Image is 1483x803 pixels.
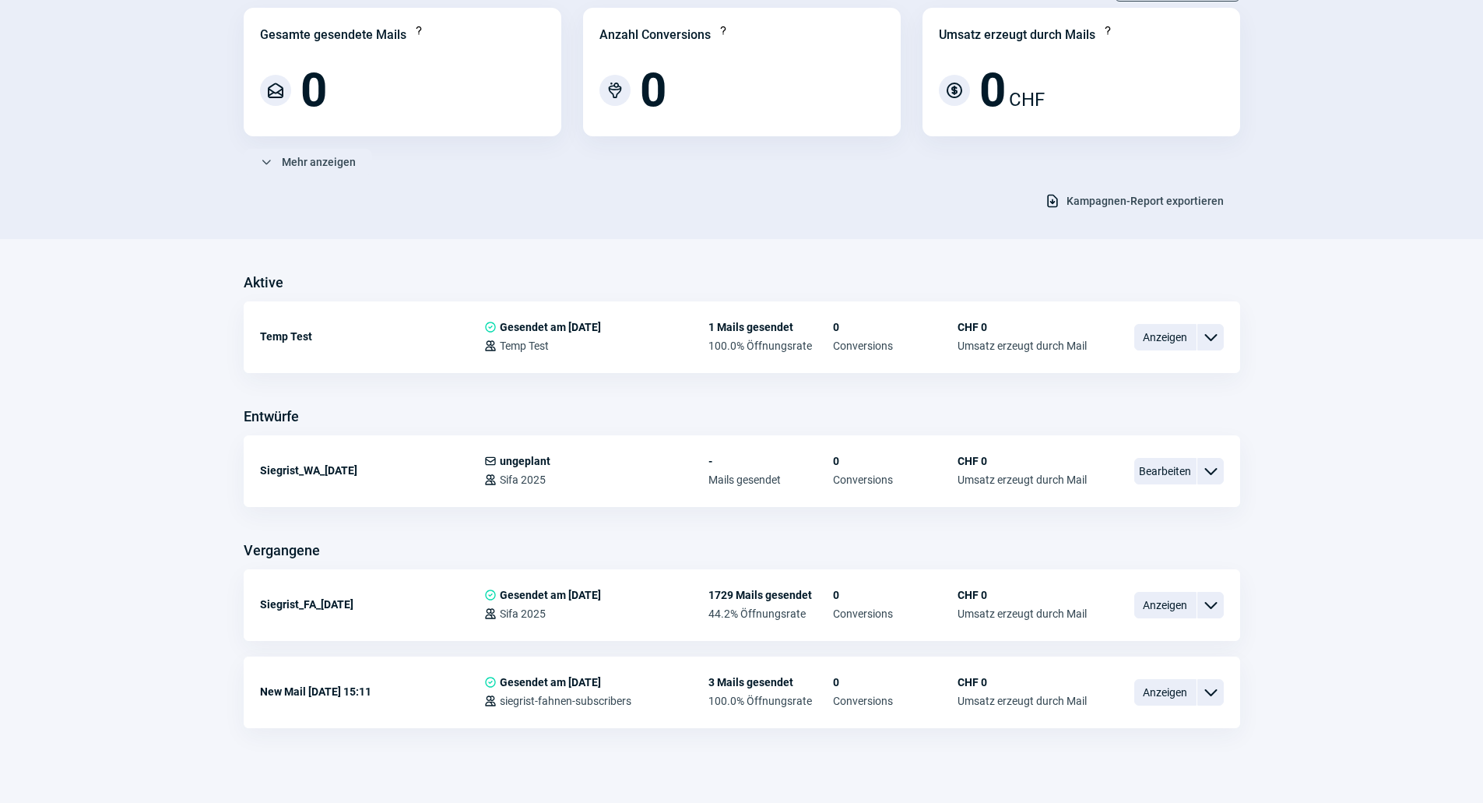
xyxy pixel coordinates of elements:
div: Siegrist_FA_[DATE] [260,589,484,620]
div: Siegrist_WA_[DATE] [260,455,484,486]
span: Bearbeiten [1134,458,1197,484]
span: ungeplant [500,455,550,467]
span: 100.0% Öffnungsrate [708,340,833,352]
span: Gesendet am [DATE] [500,321,601,333]
span: Temp Test [500,340,549,352]
div: Umsatz erzeugt durch Mails [939,26,1095,44]
span: Gesendet am [DATE] [500,589,601,601]
div: Gesamte gesendete Mails [260,26,406,44]
span: CHF 0 [958,455,1087,467]
span: 3 Mails gesendet [708,676,833,689]
span: siegrist-fahnen-subscribers [500,695,631,707]
span: CHF 0 [958,589,1087,601]
h3: Entwürfe [244,404,299,429]
span: 0 [833,676,958,689]
span: Mails gesendet [708,474,833,486]
span: CHF 0 [958,321,1087,333]
span: 1 Mails gesendet [708,321,833,333]
span: 0 [833,321,958,333]
span: Conversions [833,474,958,486]
div: Anzahl Conversions [599,26,711,44]
span: CHF 0 [958,676,1087,689]
span: - [708,455,833,467]
span: 44.2% Öffnungsrate [708,608,833,620]
span: Umsatz erzeugt durch Mail [958,608,1087,620]
span: CHF [1009,86,1045,114]
span: Kampagnen-Report exportieren [1067,188,1224,213]
h3: Vergangene [244,538,320,563]
span: Umsatz erzeugt durch Mail [958,340,1087,352]
span: Sifa 2025 [500,608,546,620]
span: Umsatz erzeugt durch Mail [958,695,1087,707]
span: 0 [640,67,666,114]
span: Gesendet am [DATE] [500,676,601,689]
span: 100.0% Öffnungsrate [708,695,833,707]
span: Conversions [833,340,958,352]
span: Anzeigen [1134,324,1197,350]
span: 0 [833,455,958,467]
span: Conversions [833,695,958,707]
button: Kampagnen-Report exportieren [1028,188,1240,214]
span: Anzeigen [1134,592,1197,618]
span: 0 [833,589,958,601]
h3: Aktive [244,270,283,295]
button: Mehr anzeigen [244,149,372,175]
span: 0 [979,67,1006,114]
span: 1729 Mails gesendet [708,589,833,601]
span: Sifa 2025 [500,474,546,486]
div: New Mail [DATE] 15:11 [260,676,484,707]
span: Conversions [833,608,958,620]
span: 0 [300,67,327,114]
span: Umsatz erzeugt durch Mail [958,474,1087,486]
span: Anzeigen [1134,679,1197,706]
span: Mehr anzeigen [282,150,356,174]
div: Temp Test [260,321,484,352]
